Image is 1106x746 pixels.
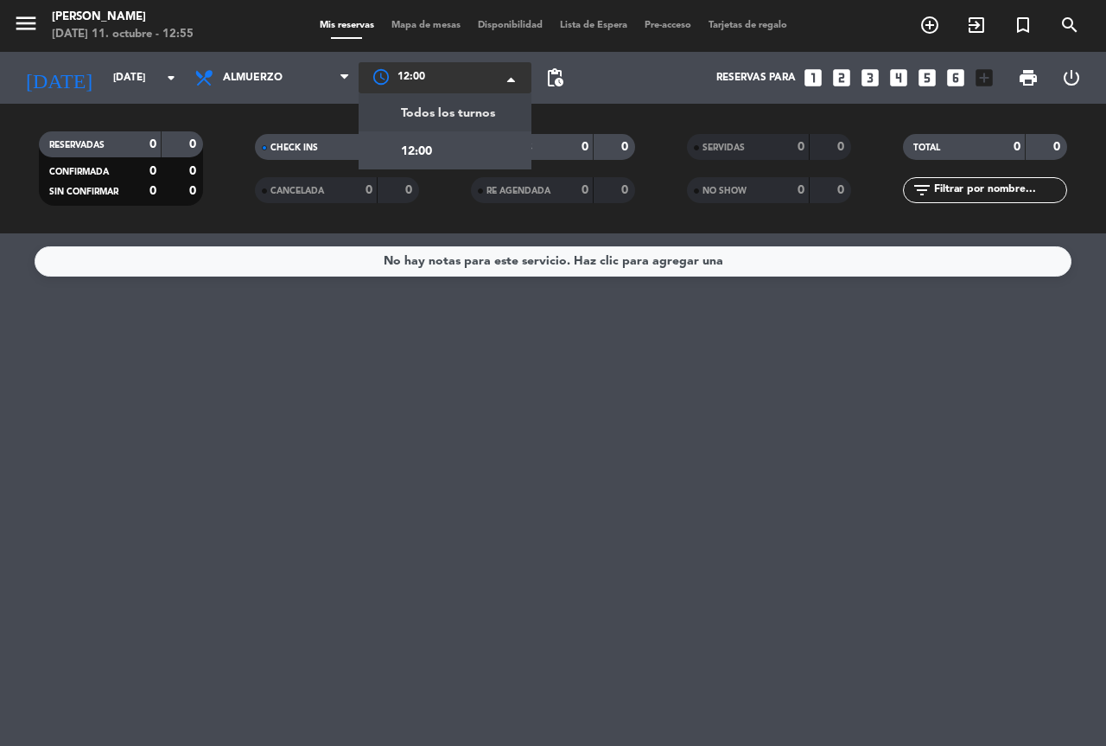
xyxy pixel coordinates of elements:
span: Lista de Espera [551,21,636,30]
strong: 0 [189,165,200,177]
span: Mapa de mesas [383,21,469,30]
span: SERVIDAS [702,143,745,152]
i: power_settings_new [1061,67,1082,88]
span: 12:00 [401,142,432,162]
span: RE AGENDADA [486,187,550,195]
span: Almuerzo [223,72,283,84]
div: [DATE] 11. octubre - 12:55 [52,26,194,43]
i: looks_two [830,67,853,89]
i: looks_6 [944,67,967,89]
strong: 0 [1014,141,1020,153]
span: print [1018,67,1039,88]
span: NO SHOW [702,187,747,195]
i: looks_3 [859,67,881,89]
i: search [1059,15,1080,35]
span: Disponibilidad [469,21,551,30]
span: pending_actions [544,67,565,88]
strong: 0 [582,141,588,153]
strong: 0 [1053,141,1064,153]
strong: 0 [405,184,416,196]
span: Todos los turnos [401,104,495,124]
strong: 0 [621,184,632,196]
i: [DATE] [13,59,105,97]
i: add_circle_outline [919,15,940,35]
strong: 0 [837,141,848,153]
strong: 0 [365,184,372,196]
div: [PERSON_NAME] [52,9,194,26]
i: looks_4 [887,67,910,89]
i: add_box [973,67,995,89]
span: 12:00 [397,69,425,86]
strong: 0 [149,185,156,197]
i: filter_list [912,180,932,201]
strong: 0 [189,138,200,150]
span: Pre-acceso [636,21,700,30]
span: CHECK INS [270,143,318,152]
strong: 0 [798,141,804,153]
span: CANCELADA [270,187,324,195]
i: arrow_drop_down [161,67,181,88]
div: No hay notas para este servicio. Haz clic para agregar una [384,252,723,271]
i: menu [13,10,39,36]
strong: 0 [837,184,848,196]
span: TOTAL [913,143,940,152]
strong: 0 [189,185,200,197]
span: SIN CONFIRMAR [49,188,118,196]
strong: 0 [149,138,156,150]
strong: 0 [582,184,588,196]
i: exit_to_app [966,15,987,35]
input: Filtrar por nombre... [932,181,1066,200]
i: turned_in_not [1013,15,1033,35]
i: looks_5 [916,67,938,89]
div: LOG OUT [1050,52,1093,104]
i: looks_one [802,67,824,89]
strong: 0 [798,184,804,196]
span: Reservas para [716,72,796,84]
strong: 0 [149,165,156,177]
span: CONFIRMADA [49,168,109,176]
strong: 0 [621,141,632,153]
button: menu [13,10,39,42]
span: Tarjetas de regalo [700,21,796,30]
span: RESERVADAS [49,141,105,150]
span: Mis reservas [311,21,383,30]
